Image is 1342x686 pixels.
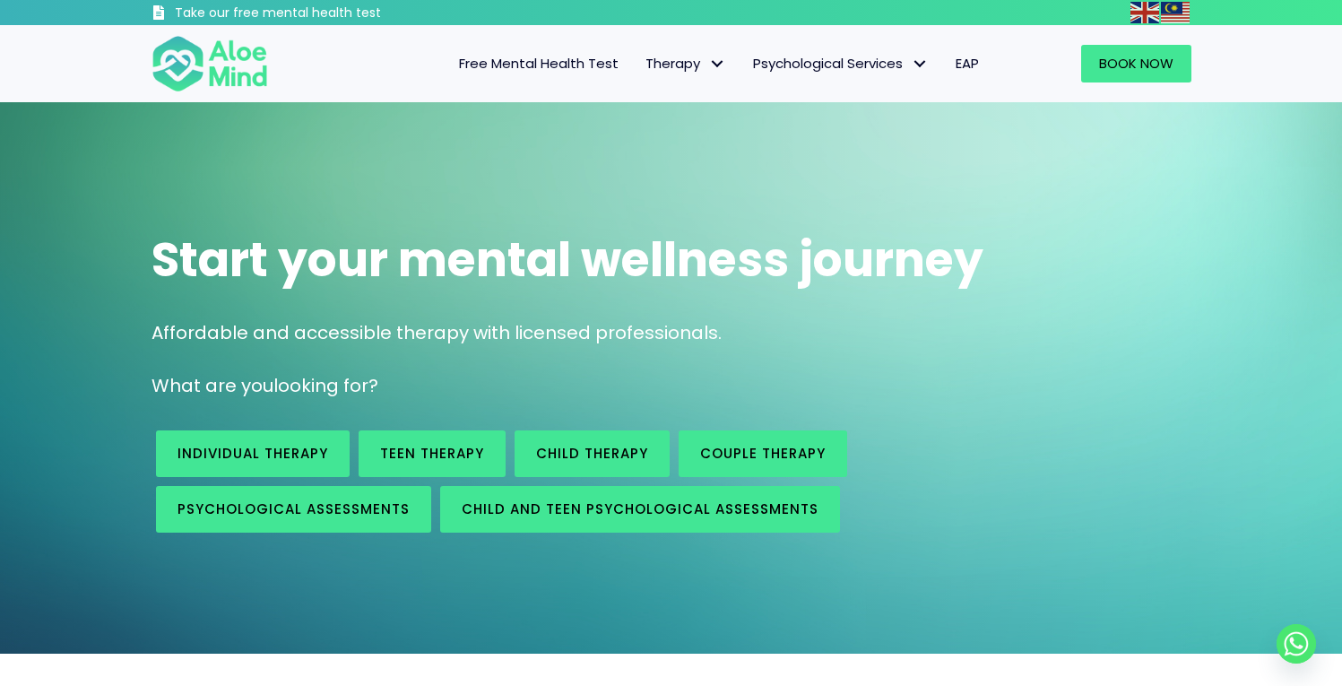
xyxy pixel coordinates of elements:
span: Start your mental wellness journey [152,227,983,292]
a: Book Now [1081,45,1191,82]
span: Psychological Services: submenu [907,51,933,77]
a: Take our free mental health test [152,4,477,25]
nav: Menu [291,45,992,82]
span: Psychological Services [753,54,929,73]
img: en [1130,2,1159,23]
img: Aloe mind Logo [152,34,268,93]
span: Therapy [645,54,726,73]
a: Whatsapp [1277,624,1316,664]
span: EAP [956,54,979,73]
span: Free Mental Health Test [459,54,619,73]
span: looking for? [273,373,378,398]
img: ms [1161,2,1190,23]
a: Teen Therapy [359,430,506,477]
a: Individual therapy [156,430,350,477]
a: Psychological ServicesPsychological Services: submenu [740,45,942,82]
span: Child Therapy [536,444,648,463]
a: Child Therapy [515,430,670,477]
span: Teen Therapy [380,444,484,463]
a: Child and Teen Psychological assessments [440,486,840,533]
span: What are you [152,373,273,398]
a: Malay [1161,2,1191,22]
span: Individual therapy [177,444,328,463]
a: Free Mental Health Test [446,45,632,82]
a: EAP [942,45,992,82]
span: Book Now [1099,54,1173,73]
span: Therapy: submenu [705,51,731,77]
a: Couple therapy [679,430,847,477]
a: English [1130,2,1161,22]
a: Psychological assessments [156,486,431,533]
span: Couple therapy [700,444,826,463]
span: Psychological assessments [177,499,410,518]
a: TherapyTherapy: submenu [632,45,740,82]
span: Child and Teen Psychological assessments [462,499,818,518]
p: Affordable and accessible therapy with licensed professionals. [152,320,1191,346]
h3: Take our free mental health test [175,4,477,22]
